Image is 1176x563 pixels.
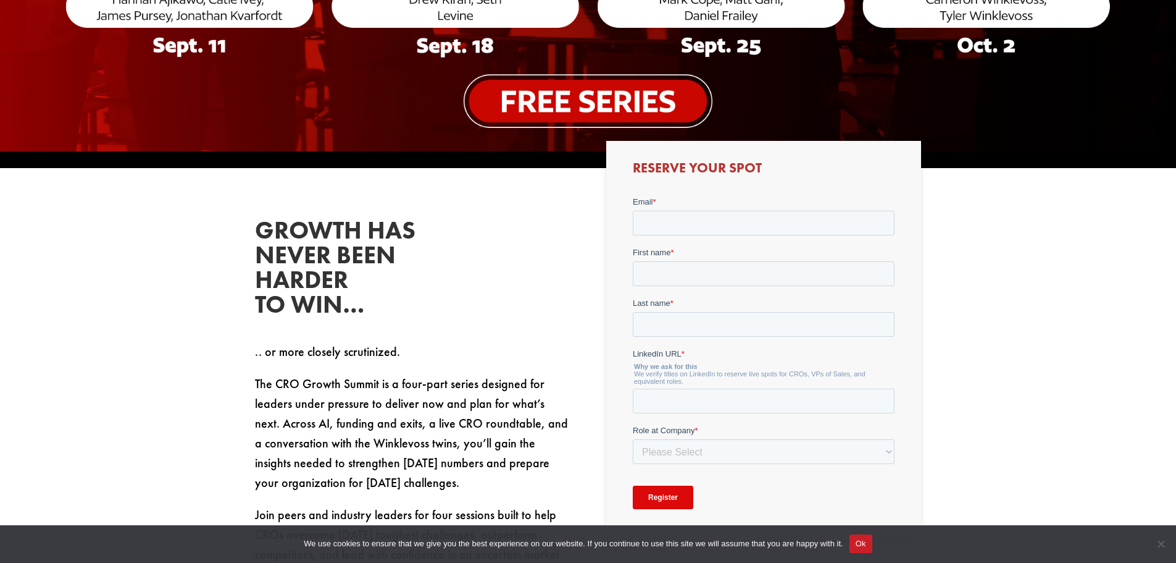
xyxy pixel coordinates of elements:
[255,507,562,562] span: Join peers and industry leaders for four sessions built to help CROs overcome [DATE] toughest cha...
[255,218,440,323] h2: Growth has never been harder to win…
[633,161,895,181] h3: Reserve Your Spot
[633,196,895,520] iframe: Form 0
[1154,538,1167,550] span: No
[255,344,400,360] span: .. or more closely scrutinized.
[849,535,872,553] button: Ok
[304,538,843,550] span: We use cookies to ensure that we give you the best experience on our website. If you continue to ...
[255,376,568,491] span: The CRO Growth Summit is a four-part series designed for leaders under pressure to deliver now an...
